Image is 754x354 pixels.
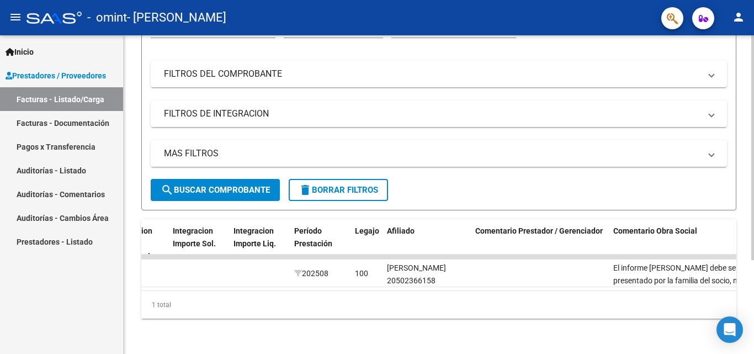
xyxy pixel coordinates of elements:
mat-icon: delete [299,183,312,197]
mat-icon: menu [9,10,22,24]
button: Buscar Comprobante [151,179,280,201]
span: El informe [PERSON_NAME] debe ser presentado por la familia del socio, no se gestiona desde integ... [613,263,742,298]
mat-panel-title: FILTROS DEL COMPROBANTE [164,68,700,80]
span: Buscar Comprobante [161,185,270,195]
datatable-header-cell: Afiliado [383,219,471,268]
mat-expansion-panel-header: FILTROS DE INTEGRACION [151,101,727,127]
span: Comentario Prestador / Gerenciador [475,226,603,235]
mat-expansion-panel-header: FILTROS DEL COMPROBANTE [151,61,727,87]
span: Período Prestación [294,226,332,248]
span: Afiliado [387,226,415,235]
datatable-header-cell: Comentario Obra Social [609,219,747,268]
datatable-header-cell: Período Prestación [290,219,351,268]
div: [PERSON_NAME] 20502366158 [387,262,466,287]
span: Integracion Importe Sol. [173,226,216,248]
datatable-header-cell: Comentario Prestador / Gerenciador [471,219,609,268]
span: Integracion Importe Liq. [233,226,276,248]
span: - omint [87,6,127,30]
span: Legajo [355,226,379,235]
mat-icon: search [161,183,174,197]
div: Open Intercom Messenger [716,316,743,343]
button: Borrar Filtros [289,179,388,201]
span: Inicio [6,46,34,58]
span: Borrar Filtros [299,185,378,195]
datatable-header-cell: Legajo [351,219,383,268]
div: 100 [355,267,368,280]
mat-icon: person [732,10,745,24]
span: Prestadores / Proveedores [6,70,106,82]
div: 1 total [141,291,736,319]
datatable-header-cell: Integracion Importe Liq. [229,219,290,268]
mat-panel-title: MAS FILTROS [164,147,700,160]
span: 202508 [294,269,328,278]
datatable-header-cell: Integracion Importe Sol. [168,219,229,268]
span: Comentario Obra Social [613,226,697,235]
mat-panel-title: FILTROS DE INTEGRACION [164,108,700,120]
span: - [PERSON_NAME] [127,6,226,30]
mat-expansion-panel-header: MAS FILTROS [151,140,727,167]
